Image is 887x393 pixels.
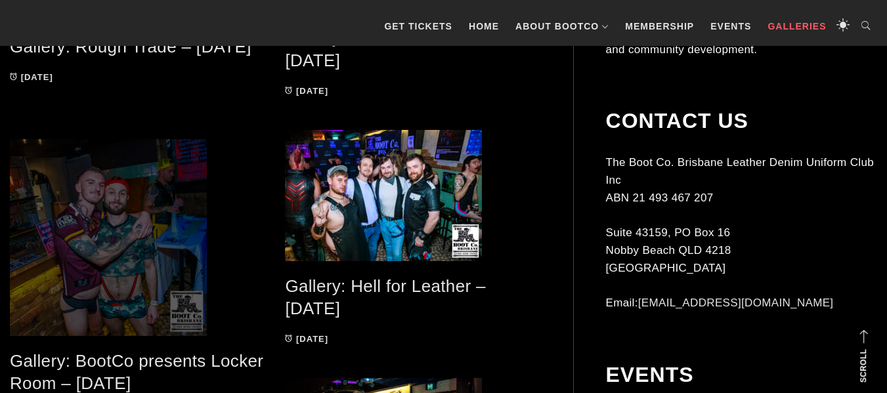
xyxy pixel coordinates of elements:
[606,154,877,207] p: The Boot Co. Brisbane Leather Denim Uniform Club Inc ABN 21 493 467 207
[606,224,877,278] p: Suite 43159, PO Box 16 Nobby Beach QLD 4218 [GEOGRAPHIC_DATA]
[638,297,834,309] a: [EMAIL_ADDRESS][DOMAIN_NAME]
[606,108,877,133] h2: Contact Us
[378,7,459,46] a: GET TICKETS
[509,7,615,46] a: About BootCo
[296,86,328,96] time: [DATE]
[285,276,485,319] a: Gallery: Hell for Leather – [DATE]
[618,7,701,46] a: Membership
[761,7,833,46] a: Galleries
[704,7,758,46] a: Events
[285,28,498,70] a: Gallery: Rubber Takeover – [DATE]
[859,349,868,383] strong: Scroll
[296,334,328,344] time: [DATE]
[285,334,328,344] a: [DATE]
[606,362,877,387] h2: Events
[10,72,53,82] a: [DATE]
[21,72,53,82] time: [DATE]
[606,294,877,312] p: Email:
[10,37,251,56] a: Gallery: Rough Trade – [DATE]
[285,86,328,96] a: [DATE]
[462,7,506,46] a: Home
